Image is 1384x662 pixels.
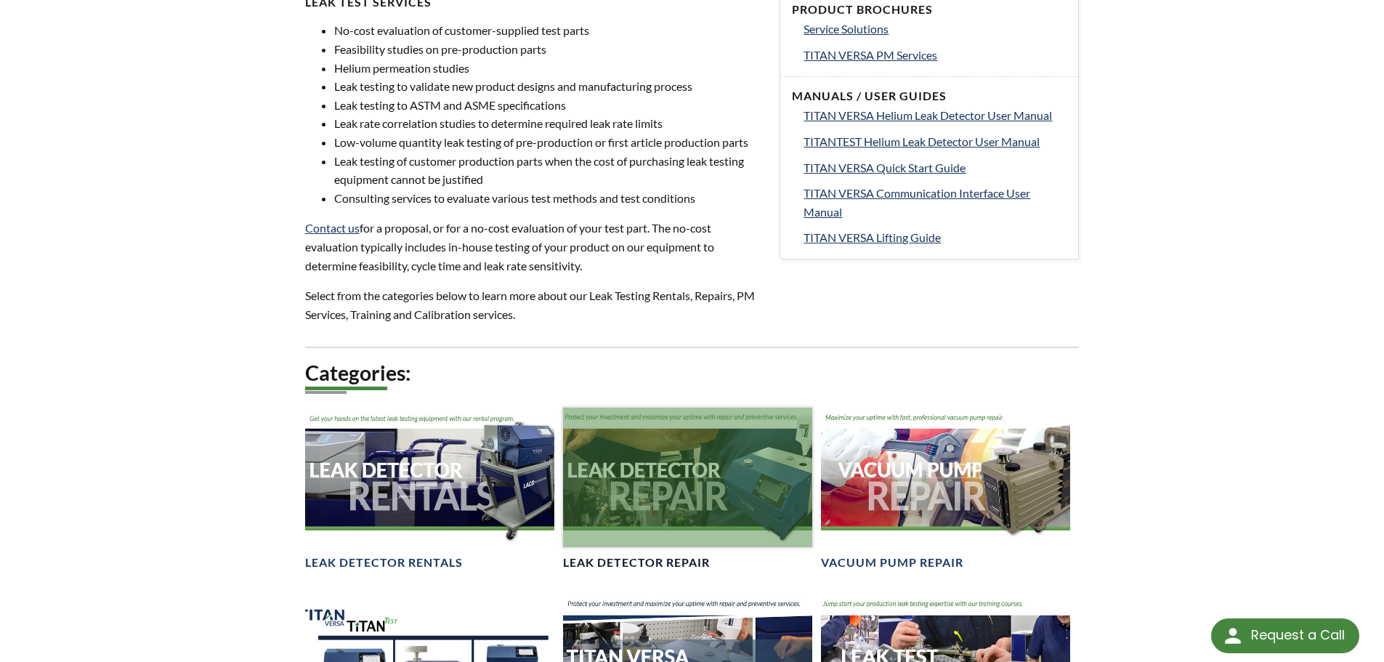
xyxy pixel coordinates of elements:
[305,219,763,275] p: for a proposal, or for a no-cost evaluation of your test part. The no-cost evaluation typically i...
[334,21,763,40] li: No-cost evaluation of customer-supplied test parts
[804,46,1067,65] a: TITAN VERSA PM Services
[334,152,763,189] li: Leak testing of customer production parts when the cost of purchasing leak testing equipment cann...
[305,408,554,571] a: Leak Detector Rentals headerLeak Detector Rentals
[804,186,1030,219] span: TITAN VERSA Communication Interface User Manual
[804,108,1052,122] span: TITAN VERSA Helium Leak Detector User Manual
[804,158,1067,177] a: TITAN VERSA Quick Start Guide
[804,132,1067,151] a: TITANTEST Helium Leak Detector User Manual
[804,134,1040,148] span: TITANTEST Helium Leak Detector User Manual
[804,228,1067,247] a: TITAN VERSA Lifting Guide
[804,22,889,36] span: Service Solutions
[804,20,1067,39] a: Service Solutions
[1251,618,1345,652] div: Request a Call
[305,286,763,323] p: Select from the categories below to learn more about our Leak Testing Rentals, Repairs, PM Servic...
[305,555,463,570] h4: Leak Detector Rentals
[334,133,763,152] li: Low-volume quantity leak testing of pre-production or first article production parts
[563,555,710,570] h4: Leak Detector Repair
[804,106,1067,125] a: TITAN VERSA Helium Leak Detector User Manual
[804,48,937,62] span: TITAN VERSA PM Services
[804,230,941,244] span: TITAN VERSA Lifting Guide
[804,184,1067,221] a: TITAN VERSA Communication Interface User Manual
[1211,618,1359,653] div: Request a Call
[334,40,763,59] li: Feasibility studies on pre-production parts
[792,2,1067,17] h4: Product Brochures
[305,360,1080,387] h2: Categories:
[1221,624,1245,647] img: round button
[334,77,763,96] li: Leak testing to validate new product designs and manufacturing process
[334,96,763,115] li: Leak testing to ASTM and ASME specifications
[804,161,966,174] span: TITAN VERSA Quick Start Guide
[821,408,1070,571] a: Vacuum Pump Repair headerVacuum Pump Repair
[334,189,763,208] li: Consulting services to evaluate various test methods and test conditions
[792,89,1067,104] h4: Manuals / User Guides
[305,221,360,235] a: Contact us
[334,59,763,78] li: Helium permeation studies
[821,555,963,570] h4: Vacuum Pump Repair
[334,114,763,133] li: Leak rate correlation studies to determine required leak rate limits
[563,408,812,571] a: Leak Detector Repair headerLeak Detector Repair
